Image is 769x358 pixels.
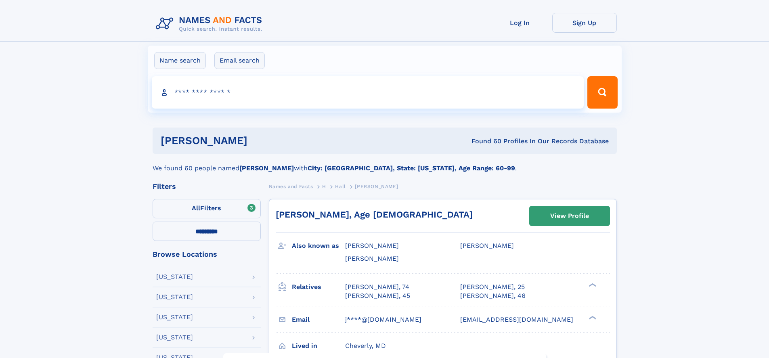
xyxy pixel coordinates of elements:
[153,13,269,35] img: Logo Names and Facts
[345,291,410,300] a: [PERSON_NAME], 45
[345,242,399,249] span: [PERSON_NAME]
[322,181,326,191] a: H
[530,206,610,226] a: View Profile
[214,52,265,69] label: Email search
[335,184,346,189] span: Hall
[552,13,617,33] a: Sign Up
[550,207,589,225] div: View Profile
[156,334,193,341] div: [US_STATE]
[276,209,473,220] a: [PERSON_NAME], Age [DEMOGRAPHIC_DATA]
[154,52,206,69] label: Name search
[292,339,345,353] h3: Lived in
[153,183,261,190] div: Filters
[156,294,193,300] div: [US_STATE]
[587,76,617,109] button: Search Button
[335,181,346,191] a: Hall
[292,239,345,253] h3: Also known as
[460,283,525,291] a: [PERSON_NAME], 25
[359,137,609,146] div: Found 60 Profiles In Our Records Database
[153,199,261,218] label: Filters
[460,242,514,249] span: [PERSON_NAME]
[269,181,313,191] a: Names and Facts
[587,315,597,320] div: ❯
[292,280,345,294] h3: Relatives
[345,255,399,262] span: [PERSON_NAME]
[152,76,584,109] input: search input
[345,283,409,291] a: [PERSON_NAME], 74
[156,274,193,280] div: [US_STATE]
[192,204,200,212] span: All
[322,184,326,189] span: H
[239,164,294,172] b: [PERSON_NAME]
[355,184,398,189] span: [PERSON_NAME]
[161,136,360,146] h1: [PERSON_NAME]
[345,342,386,350] span: Cheverly, MD
[156,314,193,320] div: [US_STATE]
[488,13,552,33] a: Log In
[587,282,597,287] div: ❯
[153,154,617,173] div: We found 60 people named with .
[460,316,573,323] span: [EMAIL_ADDRESS][DOMAIN_NAME]
[460,291,526,300] a: [PERSON_NAME], 46
[153,251,261,258] div: Browse Locations
[292,313,345,327] h3: Email
[308,164,515,172] b: City: [GEOGRAPHIC_DATA], State: [US_STATE], Age Range: 60-99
